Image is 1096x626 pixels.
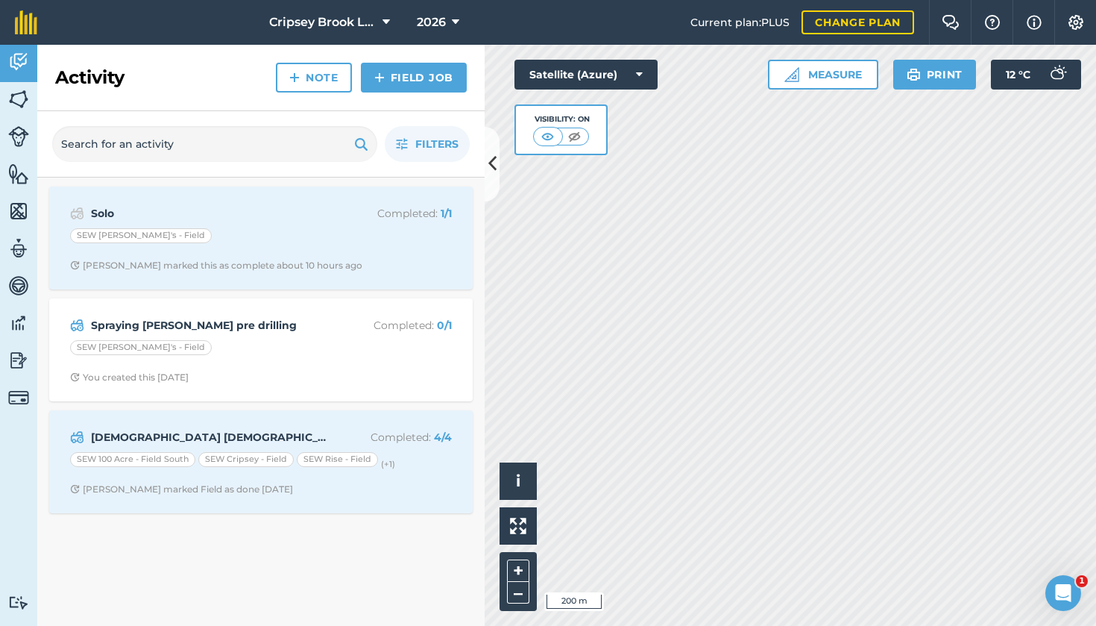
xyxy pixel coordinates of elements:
[1067,15,1085,30] img: A cog icon
[434,431,452,444] strong: 4 / 4
[70,260,80,270] img: Clock with arrow pointing clockwise
[8,126,29,147] img: svg+xml;base64,PD94bWwgdmVyc2lvbj0iMS4wIiBlbmNvZGluZz0idXRmLTgiPz4KPCEtLSBHZW5lcmF0b3I6IEFkb2JlIE...
[417,13,446,31] span: 2026
[70,260,362,272] div: [PERSON_NAME] marked this as complete about 10 hours ago
[1045,575,1081,611] iframe: Intercom live chat
[510,518,526,534] img: Four arrows, one pointing top left, one top right, one bottom right and the last bottom left
[70,484,80,494] img: Clock with arrow pointing clockwise
[276,63,352,93] a: Note
[8,88,29,110] img: svg+xml;base64,PHN2ZyB4bWxucz0iaHR0cDovL3d3dy53My5vcmcvMjAwMC9zdmciIHdpZHRoPSI1NiIgaGVpZ2h0PSI2MC...
[269,13,377,31] span: Cripsey Brook Limited
[374,69,385,87] img: svg+xml;base64,PHN2ZyB4bWxucz0iaHR0cDovL3d3dy53My5vcmcvMjAwMC9zdmciIHdpZHRoPSIxNCIgaGVpZ2h0PSIyNC...
[381,459,395,469] small: (+ 1 )
[8,163,29,185] img: svg+xml;base64,PHN2ZyB4bWxucz0iaHR0cDovL3d3dy53My5vcmcvMjAwMC9zdmciIHdpZHRoPSI1NiIgaGVpZ2h0PSI2MC...
[333,317,452,334] p: Completed :
[801,10,914,34] a: Change plan
[91,205,327,222] strong: Solo
[70,372,189,384] div: You created this [DATE]
[55,66,125,90] h2: Activity
[8,237,29,260] img: svg+xml;base64,PD94bWwgdmVyc2lvbj0iMS4wIiBlbmNvZGluZz0idXRmLTgiPz4KPCEtLSBHZW5lcmF0b3I6IEFkb2JlIE...
[70,316,84,334] img: svg+xml;base64,PD94bWwgdmVyc2lvbj0iMS4wIiBlbmNvZGluZz0idXRmLTgiPz4KPCEtLSBHZW5lcmF0b3I6IEFkb2JlIE...
[354,135,368,153] img: svg+xml;base64,PHN2ZyB4bWxucz0iaHR0cDovL3d3dy53My5vcmcvMjAwMC9zdmciIHdpZHRoPSIxOSIgaGVpZ2h0PSIyNC...
[70,452,195,467] div: SEW 100 Acre - Field South
[8,349,29,372] img: svg+xml;base64,PD94bWwgdmVyc2lvbj0iMS4wIiBlbmNvZGluZz0idXRmLTgiPz4KPCEtLSBHZW5lcmF0b3I6IEFkb2JlIE...
[507,560,529,582] button: +
[690,14,790,31] span: Current plan : PLUS
[58,307,464,392] a: Spraying [PERSON_NAME] pre drillingCompleted: 0/1SEW [PERSON_NAME]'s - FieldClock with arrow poin...
[991,60,1081,90] button: 12 °C
[415,136,459,152] span: Filters
[907,66,921,84] img: svg+xml;base64,PHN2ZyB4bWxucz0iaHR0cDovL3d3dy53My5vcmcvMjAwMC9zdmciIHdpZHRoPSIxOSIgaGVpZ2h0PSIyNC...
[70,340,212,355] div: SEW [PERSON_NAME]'s - Field
[893,60,977,90] button: Print
[538,129,557,144] img: svg+xml;base64,PHN2ZyB4bWxucz0iaHR0cDovL3d3dy53My5vcmcvMjAwMC9zdmciIHdpZHRoPSI1MCIgaGVpZ2h0PSI0MC...
[942,15,960,30] img: Two speech bubbles overlapping with the left bubble in the forefront
[8,51,29,73] img: svg+xml;base64,PD94bWwgdmVyc2lvbj0iMS4wIiBlbmNvZGluZz0idXRmLTgiPz4KPCEtLSBHZW5lcmF0b3I6IEFkb2JlIE...
[70,228,212,243] div: SEW [PERSON_NAME]'s - Field
[385,126,470,162] button: Filters
[198,452,294,467] div: SEW Cripsey - Field
[983,15,1001,30] img: A question mark icon
[500,463,537,500] button: i
[8,275,29,297] img: svg+xml;base64,PD94bWwgdmVyc2lvbj0iMS4wIiBlbmNvZGluZz0idXRmLTgiPz4KPCEtLSBHZW5lcmF0b3I6IEFkb2JlIE...
[70,204,84,222] img: svg+xml;base64,PD94bWwgdmVyc2lvbj0iMS4wIiBlbmNvZGluZz0idXRmLTgiPz4KPCEtLSBHZW5lcmF0b3I6IEFkb2JlIE...
[70,483,293,495] div: [PERSON_NAME] marked Field as done [DATE]
[70,428,84,446] img: svg+xml;base64,PD94bWwgdmVyc2lvbj0iMS4wIiBlbmNvZGluZz0idXRmLTgiPz4KPCEtLSBHZW5lcmF0b3I6IEFkb2JlIE...
[58,195,464,281] a: SoloCompleted: 1/1SEW [PERSON_NAME]'s - FieldClock with arrow pointing clockwise[PERSON_NAME] mar...
[1042,60,1072,90] img: svg+xml;base64,PD94bWwgdmVyc2lvbj0iMS4wIiBlbmNvZGluZz0idXRmLTgiPz4KPCEtLSBHZW5lcmF0b3I6IEFkb2JlIE...
[91,429,327,445] strong: [DEMOGRAPHIC_DATA] [DEMOGRAPHIC_DATA]
[70,372,80,382] img: Clock with arrow pointing clockwise
[58,419,464,504] a: [DEMOGRAPHIC_DATA] [DEMOGRAPHIC_DATA]Completed: 4/4SEW 100 Acre - Field SouthSEW Cripsey - FieldS...
[8,312,29,334] img: svg+xml;base64,PD94bWwgdmVyc2lvbj0iMS4wIiBlbmNvZGluZz0idXRmLTgiPz4KPCEtLSBHZW5lcmF0b3I6IEFkb2JlIE...
[1076,575,1088,587] span: 1
[533,113,590,125] div: Visibility: On
[15,10,37,34] img: fieldmargin Logo
[289,69,300,87] img: svg+xml;base64,PHN2ZyB4bWxucz0iaHR0cDovL3d3dy53My5vcmcvMjAwMC9zdmciIHdpZHRoPSIxNCIgaGVpZ2h0PSIyNC...
[784,67,799,82] img: Ruler icon
[8,595,29,610] img: svg+xml;base64,PD94bWwgdmVyc2lvbj0iMS4wIiBlbmNvZGluZz0idXRmLTgiPz4KPCEtLSBHZW5lcmF0b3I6IEFkb2JlIE...
[565,129,584,144] img: svg+xml;base64,PHN2ZyB4bWxucz0iaHR0cDovL3d3dy53My5vcmcvMjAwMC9zdmciIHdpZHRoPSI1MCIgaGVpZ2h0PSI0MC...
[333,205,452,222] p: Completed :
[333,429,452,445] p: Completed :
[514,60,658,90] button: Satellite (Azure)
[516,472,520,490] span: i
[297,452,378,467] div: SEW Rise - Field
[768,60,878,90] button: Measure
[91,317,327,334] strong: Spraying [PERSON_NAME] pre drilling
[1027,13,1042,31] img: svg+xml;base64,PHN2ZyB4bWxucz0iaHR0cDovL3d3dy53My5vcmcvMjAwMC9zdmciIHdpZHRoPSIxNyIgaGVpZ2h0PSIxNy...
[437,319,452,332] strong: 0 / 1
[8,200,29,222] img: svg+xml;base64,PHN2ZyB4bWxucz0iaHR0cDovL3d3dy53My5vcmcvMjAwMC9zdmciIHdpZHRoPSI1NiIgaGVpZ2h0PSI2MC...
[361,63,467,93] a: Field Job
[507,582,529,604] button: –
[8,387,29,408] img: svg+xml;base64,PD94bWwgdmVyc2lvbj0iMS4wIiBlbmNvZGluZz0idXRmLTgiPz4KPCEtLSBHZW5lcmF0b3I6IEFkb2JlIE...
[1006,60,1030,90] span: 12 ° C
[441,207,452,220] strong: 1 / 1
[52,126,377,162] input: Search for an activity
